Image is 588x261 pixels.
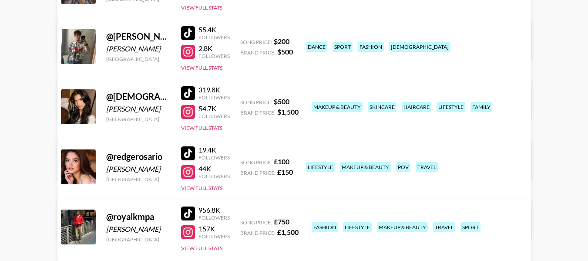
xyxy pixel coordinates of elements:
[198,206,230,214] div: 956.8K
[106,225,171,234] div: [PERSON_NAME]
[377,222,428,232] div: makeup & beauty
[240,159,272,166] span: Song Price:
[277,108,299,116] strong: $ 1,500
[198,104,230,113] div: 54.7K
[402,102,431,112] div: haircare
[198,44,230,53] div: 2.8K
[277,47,293,56] strong: $ 500
[312,222,338,232] div: fashion
[358,42,384,52] div: fashion
[277,168,293,176] strong: £ 150
[437,102,465,112] div: lifestyle
[240,99,272,105] span: Song Price:
[343,222,372,232] div: lifestyle
[181,4,222,11] button: View Full Stats
[198,154,230,161] div: Followers
[470,102,492,112] div: family
[198,34,230,41] div: Followers
[240,109,276,116] span: Brand Price:
[106,44,171,53] div: [PERSON_NAME]
[333,42,353,52] div: sport
[312,102,363,112] div: makeup & beauty
[106,236,171,243] div: [GEOGRAPHIC_DATA]
[274,217,289,226] strong: £ 750
[106,165,171,173] div: [PERSON_NAME]
[106,91,171,102] div: @ [DEMOGRAPHIC_DATA]
[198,25,230,34] div: 55.4K
[368,102,396,112] div: skincare
[198,214,230,221] div: Followers
[460,222,480,232] div: sport
[106,56,171,62] div: [GEOGRAPHIC_DATA]
[389,42,450,52] div: [DEMOGRAPHIC_DATA]
[277,228,299,236] strong: £ 1,500
[106,116,171,122] div: [GEOGRAPHIC_DATA]
[198,94,230,101] div: Followers
[181,185,222,191] button: View Full Stats
[106,211,171,222] div: @ royalkmpa
[198,164,230,173] div: 44K
[306,162,335,172] div: lifestyle
[274,37,289,45] strong: $ 200
[396,162,410,172] div: pov
[106,31,171,42] div: @ [PERSON_NAME].[PERSON_NAME].161
[106,151,171,162] div: @ redgerosario
[240,49,276,56] span: Brand Price:
[306,42,327,52] div: dance
[198,113,230,119] div: Followers
[240,39,272,45] span: Song Price:
[274,157,289,166] strong: £ 100
[433,222,455,232] div: travel
[106,105,171,113] div: [PERSON_NAME]
[240,219,272,226] span: Song Price:
[198,233,230,240] div: Followers
[240,230,276,236] span: Brand Price:
[198,146,230,154] div: 19.4K
[416,162,438,172] div: travel
[181,125,222,131] button: View Full Stats
[340,162,391,172] div: makeup & beauty
[198,173,230,180] div: Followers
[106,176,171,183] div: [GEOGRAPHIC_DATA]
[240,169,276,176] span: Brand Price:
[274,97,289,105] strong: $ 500
[181,64,222,71] button: View Full Stats
[198,85,230,94] div: 319.8K
[198,224,230,233] div: 157K
[198,53,230,59] div: Followers
[181,245,222,251] button: View Full Stats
